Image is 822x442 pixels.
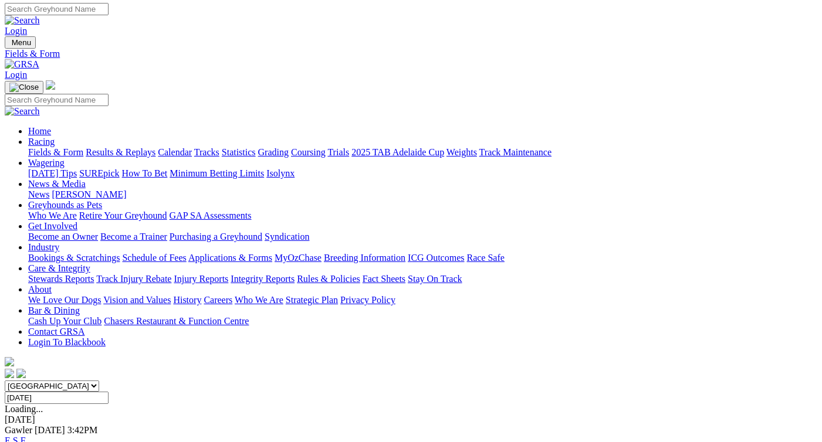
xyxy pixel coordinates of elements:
[324,253,405,263] a: Breeding Information
[28,137,55,147] a: Racing
[28,232,98,242] a: Become an Owner
[5,425,32,435] span: Gawler
[297,274,360,284] a: Rules & Policies
[5,81,43,94] button: Toggle navigation
[28,126,51,136] a: Home
[79,210,167,220] a: Retire Your Greyhound
[5,94,109,106] input: Search
[28,221,77,231] a: Get Involved
[174,274,228,284] a: Injury Reports
[363,274,405,284] a: Fact Sheets
[28,168,817,179] div: Wagering
[28,232,817,242] div: Get Involved
[28,168,77,178] a: [DATE] Tips
[5,414,817,425] div: [DATE]
[351,147,444,157] a: 2025 TAB Adelaide Cup
[275,253,322,263] a: MyOzChase
[188,253,272,263] a: Applications & Forms
[28,316,817,327] div: Bar & Dining
[5,49,817,59] a: Fields & Form
[170,210,252,220] a: GAP SA Assessments
[5,369,14,378] img: facebook.svg
[327,147,349,157] a: Trials
[5,26,27,36] a: Login
[28,274,94,284] a: Stewards Reports
[28,189,49,199] a: News
[5,357,14,366] img: logo-grsa-white.png
[103,295,171,305] a: Vision and Values
[122,168,168,178] a: How To Bet
[28,253,120,263] a: Bookings & Scratchings
[222,147,256,157] a: Statistics
[52,189,126,199] a: [PERSON_NAME]
[446,147,477,157] a: Weights
[266,168,295,178] a: Isolynx
[100,232,167,242] a: Become a Trainer
[28,327,84,336] a: Contact GRSA
[28,295,817,305] div: About
[5,36,36,49] button: Toggle navigation
[79,168,119,178] a: SUREpick
[5,392,109,404] input: Select date
[35,425,65,435] span: [DATE]
[16,369,26,378] img: twitter.svg
[28,295,101,305] a: We Love Our Dogs
[28,242,59,252] a: Industry
[286,295,338,305] a: Strategic Plan
[340,295,395,305] a: Privacy Policy
[67,425,98,435] span: 3:42PM
[28,284,52,294] a: About
[5,3,109,15] input: Search
[96,274,171,284] a: Track Injury Rebate
[28,147,83,157] a: Fields & Form
[5,404,43,414] span: Loading...
[235,295,283,305] a: Who We Are
[479,147,552,157] a: Track Maintenance
[28,305,80,315] a: Bar & Dining
[28,274,817,284] div: Care & Integrity
[158,147,192,157] a: Calendar
[170,232,262,242] a: Purchasing a Greyhound
[466,253,504,263] a: Race Safe
[28,210,77,220] a: Who We Are
[194,147,219,157] a: Tracks
[5,106,40,117] img: Search
[28,189,817,200] div: News & Media
[28,253,817,263] div: Industry
[173,295,201,305] a: History
[170,168,264,178] a: Minimum Betting Limits
[28,147,817,158] div: Racing
[9,83,39,92] img: Close
[408,253,464,263] a: ICG Outcomes
[122,253,186,263] a: Schedule of Fees
[5,59,39,70] img: GRSA
[291,147,326,157] a: Coursing
[28,263,90,273] a: Care & Integrity
[258,147,289,157] a: Grading
[408,274,462,284] a: Stay On Track
[28,158,65,168] a: Wagering
[28,337,106,347] a: Login To Blackbook
[265,232,309,242] a: Syndication
[231,274,295,284] a: Integrity Reports
[28,200,102,210] a: Greyhounds as Pets
[28,179,86,189] a: News & Media
[5,15,40,26] img: Search
[46,80,55,90] img: logo-grsa-white.png
[86,147,155,157] a: Results & Replays
[5,70,27,80] a: Login
[28,210,817,221] div: Greyhounds as Pets
[104,316,249,326] a: Chasers Restaurant & Function Centre
[204,295,232,305] a: Careers
[12,38,31,47] span: Menu
[28,316,102,326] a: Cash Up Your Club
